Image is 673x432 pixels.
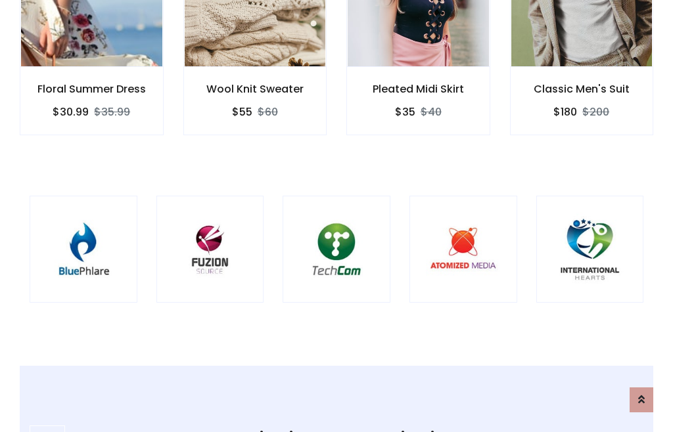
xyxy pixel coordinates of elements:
del: $35.99 [94,104,130,119]
h6: Classic Men's Suit [511,83,653,95]
h6: Wool Knit Sweater [184,83,327,95]
h6: $55 [232,106,252,118]
del: $60 [258,104,278,119]
del: $200 [582,104,609,119]
del: $40 [421,104,442,119]
h6: $35 [395,106,415,118]
h6: $30.99 [53,106,89,118]
h6: Pleated Midi Skirt [347,83,490,95]
h6: $180 [553,106,577,118]
h6: Floral Summer Dress [20,83,163,95]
